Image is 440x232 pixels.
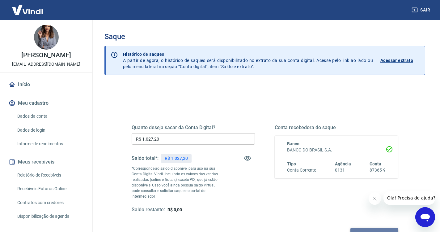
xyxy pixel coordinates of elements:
span: Conta [370,161,381,166]
h5: Saldo total*: [132,155,159,161]
a: Informe de rendimentos [15,138,85,150]
iframe: Mensagem da empresa [383,191,435,205]
a: Dados de login [15,124,85,137]
p: Histórico de saques [123,51,373,57]
a: Contratos com credores [15,196,85,209]
h6: BANCO DO BRASIL S.A. [287,147,386,153]
button: Meus recebíveis [7,155,85,169]
a: Recebíveis Futuros Online [15,182,85,195]
iframe: Fechar mensagem [369,192,381,205]
a: Disponibilização de agenda [15,210,85,223]
span: Agência [335,161,351,166]
img: Vindi [7,0,48,19]
h5: Quanto deseja sacar da Conta Digital? [132,125,255,131]
button: Sair [410,4,433,16]
p: Acessar extrato [380,57,413,63]
a: Relatório de Recebíveis [15,169,85,182]
p: *Corresponde ao saldo disponível para uso na sua Conta Digital Vindi. Incluindo os valores das ve... [132,166,224,199]
h3: Saque [104,32,425,41]
h6: 87365-9 [370,167,386,173]
button: Meu cadastro [7,96,85,110]
h5: Conta recebedora do saque [275,125,398,131]
a: Acessar extrato [380,51,420,70]
h6: Conta Corrente [287,167,316,173]
p: R$ 1.027,20 [165,155,188,162]
p: [EMAIL_ADDRESS][DOMAIN_NAME] [12,61,80,68]
a: Início [7,78,85,91]
p: A partir de agora, o histórico de saques será disponibilizado no extrato da sua conta digital. Ac... [123,51,373,70]
span: R$ 0,00 [167,207,182,212]
h6: 0131 [335,167,351,173]
p: [PERSON_NAME] [21,52,71,59]
span: Banco [287,141,299,146]
a: Dados da conta [15,110,85,123]
img: b1d7df92-1187-4aab-9df5-47ac95bb9784.jpeg [34,25,59,50]
span: Tipo [287,161,296,166]
iframe: Botão para abrir a janela de mensagens [415,207,435,227]
h5: Saldo restante: [132,207,165,213]
span: Olá! Precisa de ajuda? [4,4,52,9]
